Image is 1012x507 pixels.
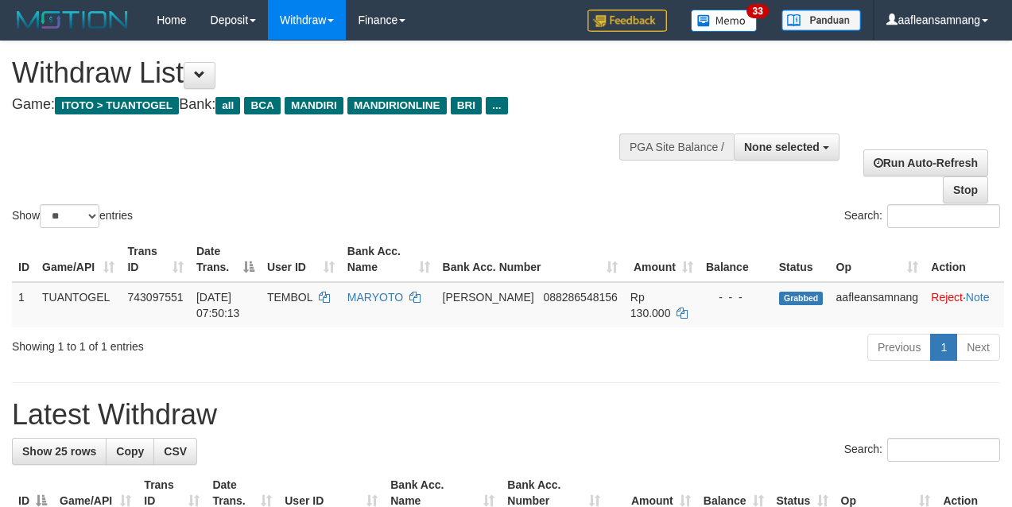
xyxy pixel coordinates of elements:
th: Status [773,237,830,282]
a: Note [966,291,990,304]
span: None selected [744,141,820,153]
span: [PERSON_NAME] [443,291,534,304]
label: Search: [844,204,1000,228]
span: Rp 130.000 [630,291,671,319]
a: Stop [943,176,988,203]
span: CSV [164,445,187,458]
div: - - - [706,289,766,305]
span: MANDIRI [285,97,343,114]
div: PGA Site Balance / [619,134,734,161]
a: Copy [106,438,154,465]
span: 743097551 [127,291,183,304]
span: Copy 088286548156 to clipboard [543,291,617,304]
th: Bank Acc. Number: activate to sort column ascending [436,237,624,282]
td: 1 [12,282,36,327]
span: Grabbed [779,292,824,305]
h4: Game: Bank: [12,97,659,113]
span: BCA [244,97,280,114]
a: Show 25 rows [12,438,107,465]
input: Search: [887,438,1000,462]
span: 33 [746,4,768,18]
a: CSV [153,438,197,465]
th: Op: activate to sort column ascending [830,237,925,282]
a: Run Auto-Refresh [863,149,988,176]
th: Date Trans.: activate to sort column descending [190,237,261,282]
a: Previous [867,334,931,361]
span: Copy [116,445,144,458]
td: TUANTOGEL [36,282,121,327]
span: ... [486,97,507,114]
div: Showing 1 to 1 of 1 entries [12,332,409,354]
h1: Withdraw List [12,57,659,89]
a: MARYOTO [347,291,403,304]
input: Search: [887,204,1000,228]
h1: Latest Withdraw [12,399,1000,431]
button: None selected [734,134,839,161]
th: Bank Acc. Name: activate to sort column ascending [341,237,436,282]
label: Show entries [12,204,133,228]
span: [DATE] 07:50:13 [196,291,240,319]
img: MOTION_logo.png [12,8,133,32]
label: Search: [844,438,1000,462]
td: aafleansamnang [830,282,925,327]
span: BRI [451,97,482,114]
span: TEMBOL [267,291,312,304]
th: Amount: activate to sort column ascending [624,237,700,282]
a: Next [956,334,1000,361]
span: ITOTO > TUANTOGEL [55,97,179,114]
img: panduan.png [781,10,861,31]
span: Show 25 rows [22,445,96,458]
th: Balance [700,237,773,282]
th: Trans ID: activate to sort column ascending [121,237,189,282]
span: MANDIRIONLINE [347,97,447,114]
td: · [925,282,1004,327]
img: Button%20Memo.svg [691,10,758,32]
a: Reject [931,291,963,304]
select: Showentries [40,204,99,228]
a: 1 [930,334,957,361]
th: Game/API: activate to sort column ascending [36,237,121,282]
th: ID [12,237,36,282]
img: Feedback.jpg [587,10,667,32]
th: User ID: activate to sort column ascending [261,237,341,282]
span: all [215,97,240,114]
th: Action [925,237,1004,282]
